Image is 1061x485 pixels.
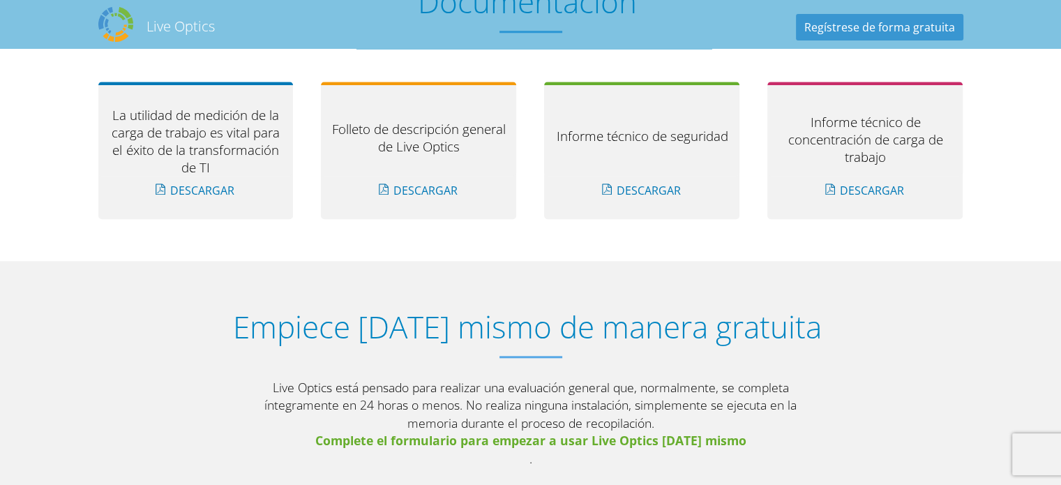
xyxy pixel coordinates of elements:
h1: Empiece [DATE] mismo de manera gratuita [84,309,970,345]
p: Live Optics está pensado para realizar una evaluación general que, normalmente, se completa ínteg... [252,379,810,468]
h3: Informe técnico de seguridad [554,127,730,144]
a: Descargar [372,177,465,204]
h3: Folleto de descripción general de Live Optics [331,120,506,155]
h3: La utilidad de medición de la carga de trabajo es vital para el éxito de la transformación de TI [107,106,283,176]
a: Descargar [149,177,242,204]
a: Descargar [818,177,912,204]
h2: Live Optics [146,17,215,36]
a: Descargar [595,177,688,204]
h3: Informe técnico de concentración de carga de trabajo [777,113,953,165]
img: Dell Dpack [98,7,133,42]
span: Complete el formulario para empezar a usar Live Optics [DATE] mismo [252,432,810,450]
a: Regístrese de forma gratuita [796,14,963,40]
